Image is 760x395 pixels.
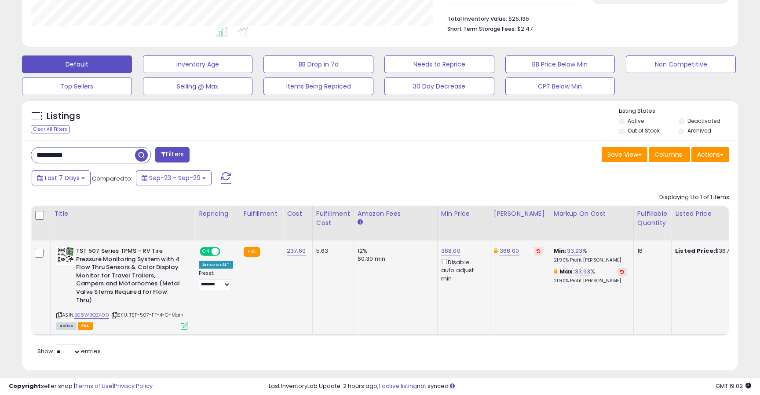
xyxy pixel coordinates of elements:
small: Amazon Fees. [358,218,363,226]
a: 33.93 [567,247,583,255]
b: Max: [559,267,575,276]
span: Show: entries [37,347,101,355]
p: 21.90% Profit [PERSON_NAME] [554,278,627,284]
a: B08W3QZ499 [74,311,109,319]
button: Columns [649,147,690,162]
div: Displaying 1 to 1 of 1 items [659,193,729,202]
b: Short Term Storage Fees: [447,25,516,33]
div: % [554,247,627,263]
span: FBA [78,322,93,330]
div: Clear All Filters [31,125,70,133]
div: Cost [287,209,309,218]
span: | SKU: TST-507-FT-4-C-Main [110,311,183,318]
span: Last 7 Days [45,174,80,182]
button: BB Price Below Min [505,55,615,73]
div: Min Price [441,209,486,218]
button: Filters [155,147,190,162]
button: 30 Day Decrease [384,78,494,95]
p: 21.90% Profit [PERSON_NAME] [554,257,627,263]
li: $26,136 [447,13,723,23]
strong: Copyright [9,382,41,390]
div: % [554,268,627,284]
div: Amazon Fees [358,209,434,218]
button: BB Drop in 7d [263,55,373,73]
small: FBA [244,247,260,257]
i: Revert to store-level Dynamic Max Price [537,249,541,253]
span: OFF [219,248,233,255]
label: Archived [687,127,711,134]
span: All listings currently available for purchase on Amazon [56,322,77,330]
b: TST 507 Series TPMS - RV Tire Pressure Monitoring System with 4 Flow Thru Sensors & Color Display... [76,247,183,306]
span: $2.47 [517,25,533,33]
span: ON [201,248,212,255]
h5: Listings [47,110,80,122]
b: Total Inventory Value: [447,15,507,22]
div: $367.72 [675,247,748,255]
label: Active [628,117,644,125]
button: Items Being Repriced [263,78,373,95]
a: 368.00 [500,247,519,255]
div: Last InventoryLab Update: 2 hours ago, not synced. [269,382,751,391]
div: Preset: [199,270,233,290]
button: Sep-23 - Sep-29 [136,170,212,185]
div: Fulfillment [244,209,279,218]
a: 368.00 [441,247,460,255]
label: Out of Stock [628,127,660,134]
span: Columns [654,150,682,159]
b: Listed Price: [675,247,715,255]
b: Min: [554,247,567,255]
div: Fulfillment Cost [316,209,350,228]
button: Selling @ Max [143,78,253,95]
button: Actions [691,147,729,162]
div: Amazon AI * [199,261,233,269]
img: 5118I8smyWL._SL40_.jpg [56,247,74,265]
div: Title [54,209,191,218]
i: This overrides the store level Dynamic Max Price for this listing [494,248,497,254]
div: Repricing [199,209,236,218]
div: Disable auto adjust min [441,257,483,283]
a: 237.60 [287,247,306,255]
button: Last 7 Days [32,170,91,185]
p: Listing States: [619,107,738,115]
th: The percentage added to the cost of goods (COGS) that forms the calculator for Min & Max prices. [550,206,633,240]
button: Save View [602,147,647,162]
div: ASIN: [56,247,188,329]
button: Non Competitive [626,55,736,73]
a: 1 active listing [379,382,417,390]
label: Deactivated [687,117,720,125]
a: 33.93 [575,267,591,276]
span: Sep-23 - Sep-29 [149,174,201,182]
span: Compared to: [92,174,132,183]
button: CPT Below Min [505,78,615,95]
span: 2025-10-7 19:02 GMT [716,382,751,390]
button: Default [22,55,132,73]
div: seller snap | | [9,382,153,391]
div: 16 [637,247,665,255]
a: Terms of Use [75,382,113,390]
div: [PERSON_NAME] [494,209,546,218]
div: Listed Price [675,209,751,218]
div: $0.30 min [358,255,431,263]
div: 12% [358,247,431,255]
button: Needs to Reprice [384,55,494,73]
button: Inventory Age [143,55,253,73]
div: 5.63 [316,247,347,255]
div: Fulfillable Quantity [637,209,668,228]
button: Top Sellers [22,78,132,95]
a: Privacy Policy [114,382,153,390]
div: Markup on Cost [554,209,630,218]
